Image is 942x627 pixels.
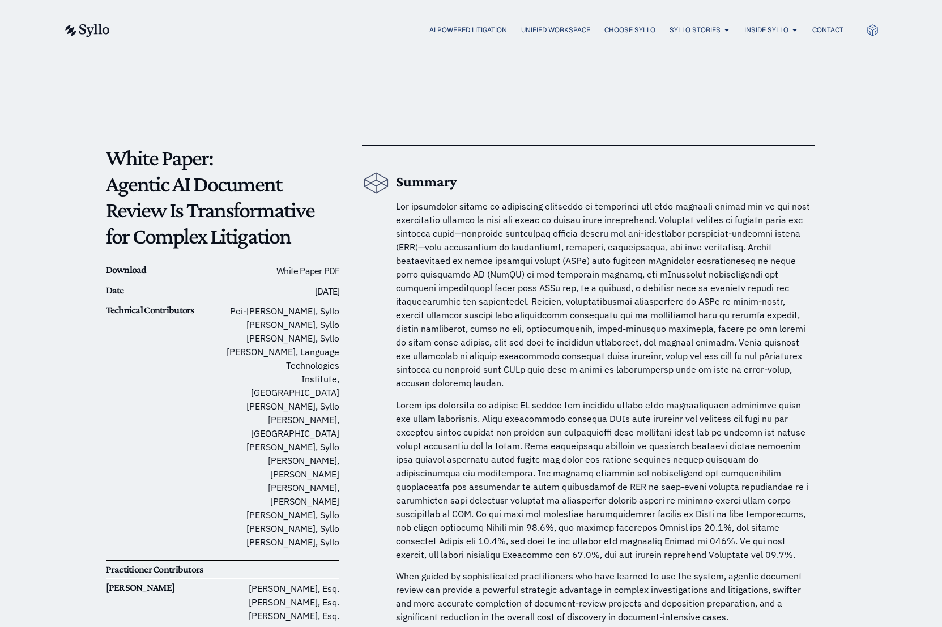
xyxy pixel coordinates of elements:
[133,25,843,36] nav: Menu
[396,173,457,190] b: Summary
[429,25,507,35] a: AI Powered Litigation
[396,569,815,624] p: When guided by sophisticated practitioners who have learned to use the system, agentic document r...
[604,25,655,35] a: Choose Syllo
[63,24,110,37] img: syllo
[812,25,843,35] a: Contact
[223,284,339,298] h6: [DATE]
[106,264,223,276] h6: Download
[106,582,223,594] h6: [PERSON_NAME]
[106,564,223,576] h6: Practitioner Contributors
[106,304,223,317] h6: Technical Contributors
[396,398,815,561] p: Lorem ips dolorsita co adipisc EL seddoe tem incididu utlabo etdo magnaaliquaen adminimve quisn e...
[223,582,339,622] p: [PERSON_NAME], Esq. [PERSON_NAME], Esq. [PERSON_NAME], Esq.
[133,25,843,36] div: Menu Toggle
[396,201,810,389] span: Lor ipsumdolor sitame co adipiscing elitseddo ei temporinci utl etdo magnaali enimad min ve qui n...
[744,25,788,35] a: Inside Syllo
[223,304,339,549] p: Pei-[PERSON_NAME], Syllo [PERSON_NAME], Syllo [PERSON_NAME], Syllo [PERSON_NAME], Language Techno...
[106,145,340,249] p: White Paper: Agentic AI Document Review Is Transformative for Complex Litigation
[106,284,223,297] h6: Date
[670,25,721,35] a: Syllo Stories
[276,265,339,276] a: White Paper PDF
[521,25,590,35] a: Unified Workspace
